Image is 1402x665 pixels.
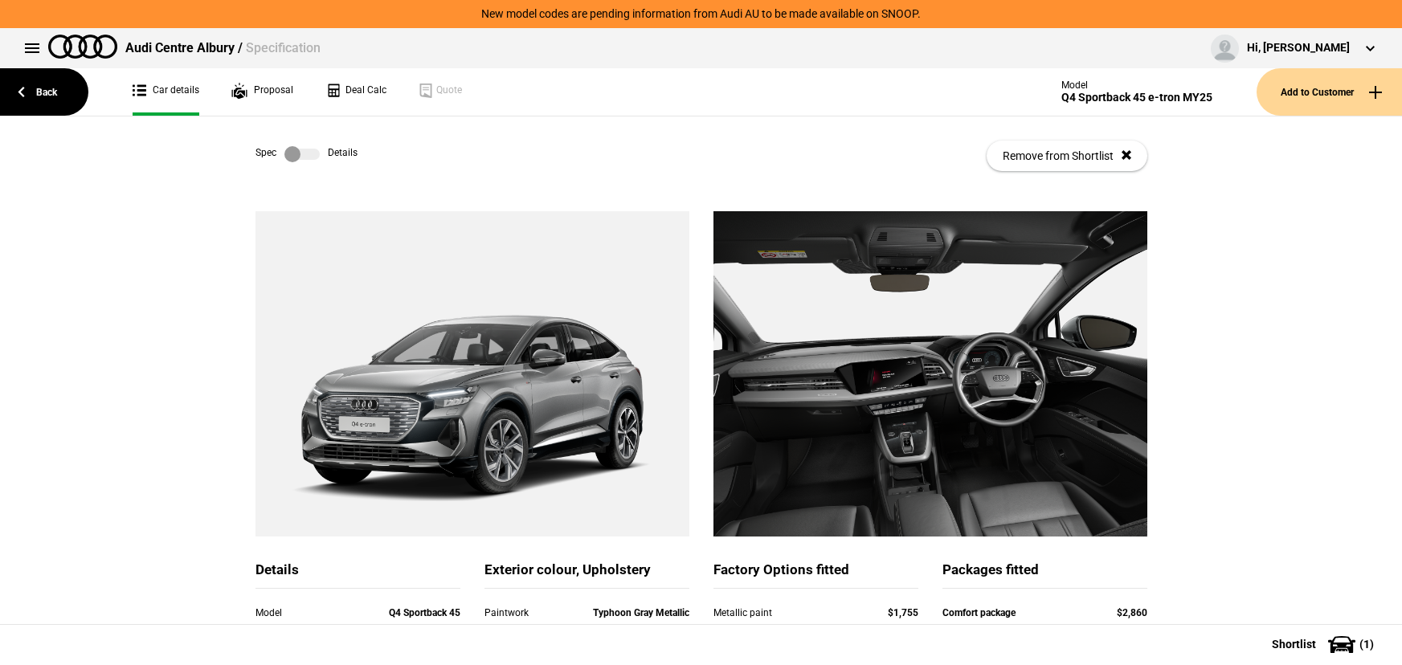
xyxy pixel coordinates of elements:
[255,146,358,162] div: Spec Details
[1257,68,1402,116] button: Add to Customer
[1247,40,1350,56] div: Hi, [PERSON_NAME]
[888,607,918,618] strong: $1,755
[942,607,1016,618] strong: Comfort package
[1248,624,1402,664] button: Shortlist(1)
[246,40,321,55] span: Specification
[484,605,566,621] div: Paintwork
[231,68,293,116] a: Proposal
[1117,607,1147,618] strong: $2,860
[593,607,689,618] strong: Typhoon Gray Metallic
[133,68,199,116] a: Car details
[255,561,460,589] div: Details
[713,561,918,589] div: Factory Options fitted
[1061,80,1212,91] div: Model
[389,607,460,634] strong: Q4 Sportback 45 e-tron MY25
[987,141,1147,171] button: Remove from Shortlist
[1061,91,1212,104] div: Q4 Sportback 45 e-tron MY25
[48,35,117,59] img: audi.png
[255,605,378,621] div: Model
[1272,638,1316,650] span: Shortlist
[484,561,689,589] div: Exterior colour, Upholstery
[942,561,1147,589] div: Packages fitted
[1359,638,1374,650] span: ( 1 )
[713,605,857,621] div: Metallic paint
[125,39,321,57] div: Audi Centre Albury /
[325,68,386,116] a: Deal Calc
